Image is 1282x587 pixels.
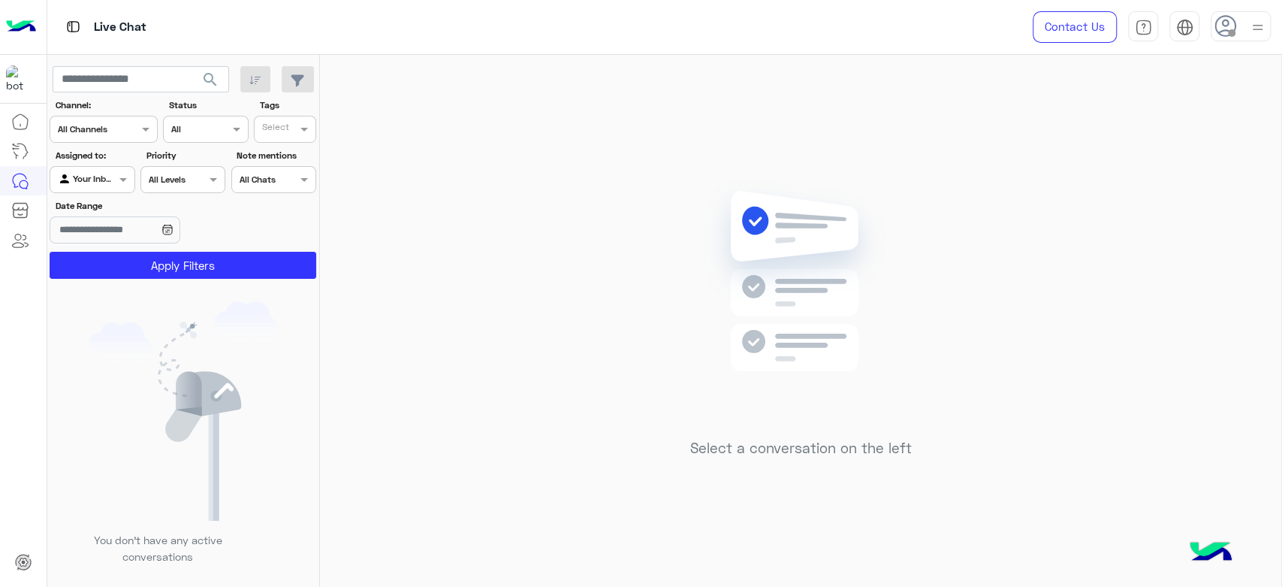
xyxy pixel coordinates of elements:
button: search [192,66,229,98]
label: Assigned to: [56,149,133,162]
img: Logo [6,11,36,43]
img: tab [1135,19,1152,36]
img: tab [64,17,83,36]
img: tab [1176,19,1193,36]
button: Apply Filters [50,252,316,279]
p: Live Chat [94,17,146,38]
a: tab [1128,11,1158,43]
label: Status [169,98,246,112]
label: Tags [260,98,315,112]
a: Contact Us [1033,11,1117,43]
img: 713415422032625 [6,65,33,92]
span: search [201,71,219,89]
label: Date Range [56,199,224,213]
img: hulul-logo.png [1184,527,1237,579]
label: Priority [146,149,224,162]
img: profile [1248,18,1267,37]
h5: Select a conversation on the left [690,440,912,457]
label: Note mentions [237,149,314,162]
img: empty users [89,301,278,521]
img: no messages [692,179,909,428]
p: You don’t have any active conversations [82,532,234,564]
label: Channel: [56,98,156,112]
div: Select [260,120,289,138]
